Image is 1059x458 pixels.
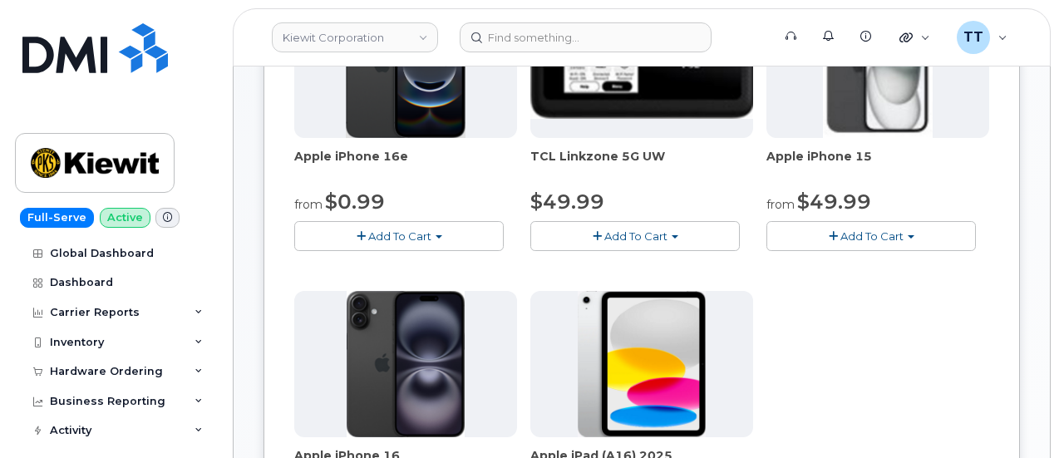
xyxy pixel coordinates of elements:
div: Travis Tedesco [945,21,1019,54]
span: Add To Cart [840,229,904,243]
span: TT [963,27,983,47]
img: ipad_11.png [578,291,707,437]
span: $0.99 [325,190,385,214]
div: Quicklinks [888,21,942,54]
span: $49.99 [797,190,871,214]
span: $49.99 [530,190,604,214]
span: Add To Cart [368,229,431,243]
small: from [294,197,323,212]
div: Apple iPhone 15 [766,148,989,181]
small: from [766,197,795,212]
iframe: Messenger Launcher [987,386,1047,446]
span: Add To Cart [604,229,667,243]
input: Find something... [460,22,712,52]
div: TCL Linkzone 5G UW [530,148,753,181]
img: iphone_16_plus.png [347,291,464,437]
button: Add To Cart [766,221,976,250]
a: Kiewit Corporation [272,22,438,52]
div: Apple iPhone 16e [294,148,517,181]
button: Add To Cart [294,221,504,250]
button: Add To Cart [530,221,740,250]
